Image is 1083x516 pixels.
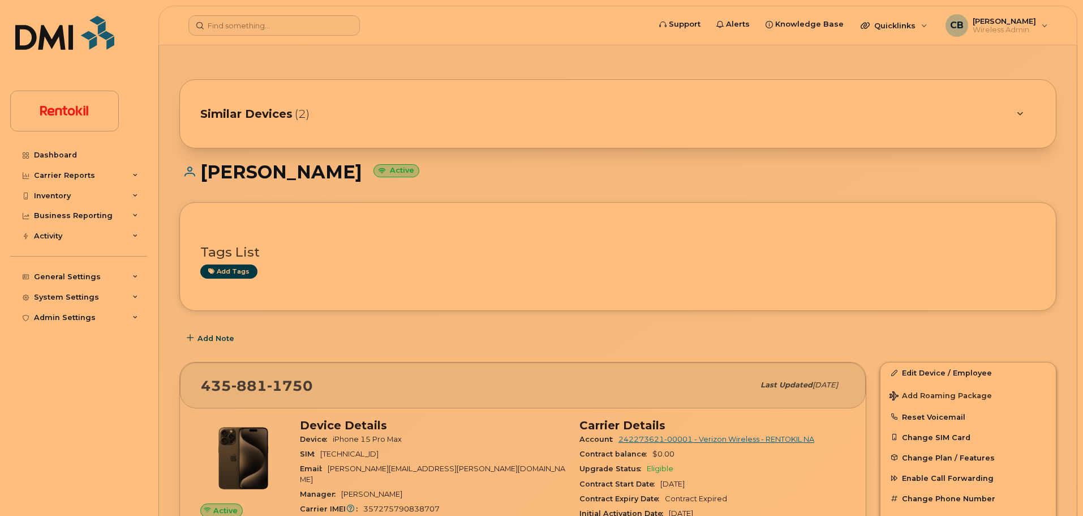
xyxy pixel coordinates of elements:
[373,164,419,177] small: Active
[760,381,813,389] span: Last updated
[333,435,402,443] span: iPhone 15 Pro Max
[197,333,234,344] span: Add Note
[300,464,565,483] span: [PERSON_NAME][EMAIL_ADDRESS][PERSON_NAME][DOMAIN_NAME]
[902,453,995,462] span: Change Plan / Features
[880,447,1056,468] button: Change Plan / Features
[579,419,845,432] h3: Carrier Details
[231,377,267,394] span: 881
[618,435,814,443] a: 242273621-00001 - Verizon Wireless - RENTOKIL NA
[300,435,333,443] span: Device
[267,377,313,394] span: 1750
[579,450,652,458] span: Contract balance
[363,505,440,513] span: 357275790838707
[300,464,328,473] span: Email
[579,464,647,473] span: Upgrade Status
[880,427,1056,447] button: Change SIM Card
[647,464,673,473] span: Eligible
[1034,467,1075,508] iframe: Messenger Launcher
[300,450,320,458] span: SIM
[880,363,1056,383] a: Edit Device / Employee
[300,490,341,498] span: Manager
[652,450,674,458] span: $0.00
[579,480,660,488] span: Contract Start Date
[902,474,994,483] span: Enable Call Forwarding
[579,435,618,443] span: Account
[665,494,727,503] span: Contract Expired
[200,106,293,122] span: Similar Devices
[341,490,402,498] span: [PERSON_NAME]
[179,162,1056,182] h1: [PERSON_NAME]
[300,505,363,513] span: Carrier IMEI
[660,480,685,488] span: [DATE]
[880,468,1056,488] button: Enable Call Forwarding
[880,488,1056,509] button: Change Phone Number
[209,424,277,492] img: iPhone_15_Pro_Black.png
[889,391,992,402] span: Add Roaming Package
[295,106,310,122] span: (2)
[179,328,244,348] button: Add Note
[213,505,238,516] span: Active
[320,450,379,458] span: [TECHNICAL_ID]
[813,381,838,389] span: [DATE]
[579,494,665,503] span: Contract Expiry Date
[201,377,313,394] span: 435
[200,245,1035,259] h3: Tags List
[300,419,566,432] h3: Device Details
[880,383,1056,407] button: Add Roaming Package
[880,407,1056,427] button: Reset Voicemail
[200,265,257,279] a: Add tags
